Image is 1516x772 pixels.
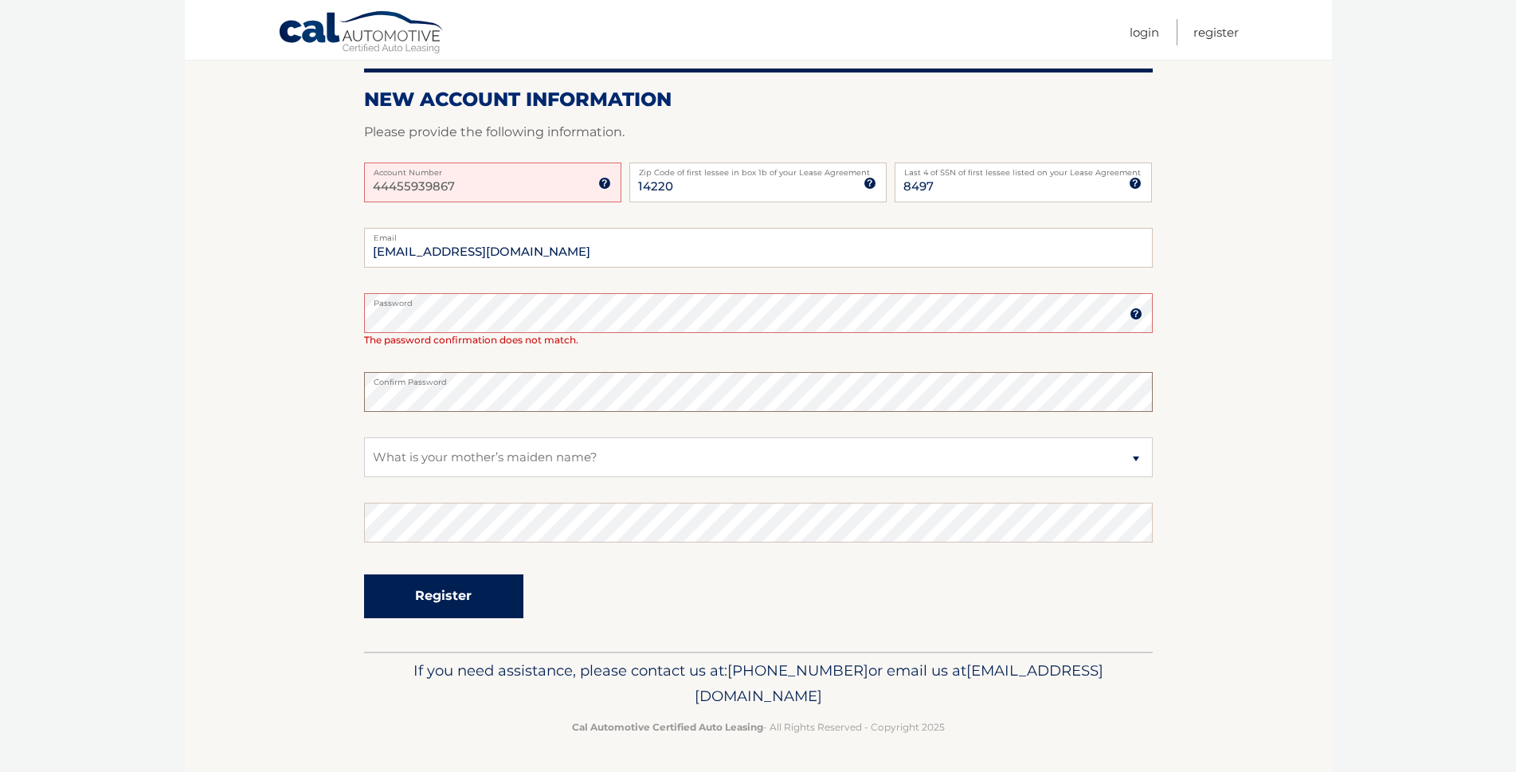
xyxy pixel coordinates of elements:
p: If you need assistance, please contact us at: or email us at [374,658,1142,709]
img: tooltip.svg [1129,177,1142,190]
span: [EMAIL_ADDRESS][DOMAIN_NAME] [695,661,1103,705]
label: Last 4 of SSN of first lessee listed on your Lease Agreement [895,163,1152,175]
input: SSN or EIN (last 4 digits only) [895,163,1152,202]
span: The password confirmation does not match. [364,334,578,346]
label: Confirm Password [364,372,1153,385]
img: tooltip.svg [598,177,611,190]
h2: New Account Information [364,88,1153,112]
label: Password [364,293,1153,306]
input: Zip Code [629,163,887,202]
label: Zip Code of first lessee in box 1b of your Lease Agreement [629,163,887,175]
input: Account Number [364,163,621,202]
p: Please provide the following information. [364,121,1153,143]
p: - All Rights Reserved - Copyright 2025 [374,719,1142,735]
img: tooltip.svg [864,177,876,190]
label: Email [364,228,1153,241]
a: Login [1130,19,1159,45]
img: tooltip.svg [1130,308,1142,320]
a: Register [1193,19,1239,45]
button: Register [364,574,523,618]
a: Cal Automotive [278,10,445,57]
label: Account Number [364,163,621,175]
strong: Cal Automotive Certified Auto Leasing [572,721,763,733]
span: [PHONE_NUMBER] [727,661,868,680]
input: Email [364,228,1153,268]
